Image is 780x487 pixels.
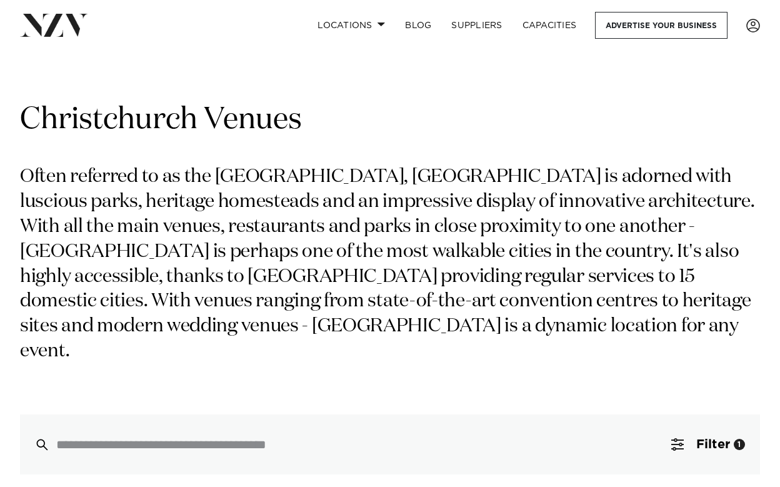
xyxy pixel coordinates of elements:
a: BLOG [395,12,441,39]
a: SUPPLIERS [441,12,512,39]
a: Advertise your business [595,12,727,39]
div: 1 [734,439,745,450]
p: Often referred to as the [GEOGRAPHIC_DATA], [GEOGRAPHIC_DATA] is adorned with luscious parks, her... [20,165,760,364]
button: Filter1 [656,414,760,474]
span: Filter [696,438,730,451]
h1: Christchurch Venues [20,101,760,140]
a: Capacities [512,12,587,39]
img: nzv-logo.png [20,14,88,36]
a: Locations [307,12,395,39]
